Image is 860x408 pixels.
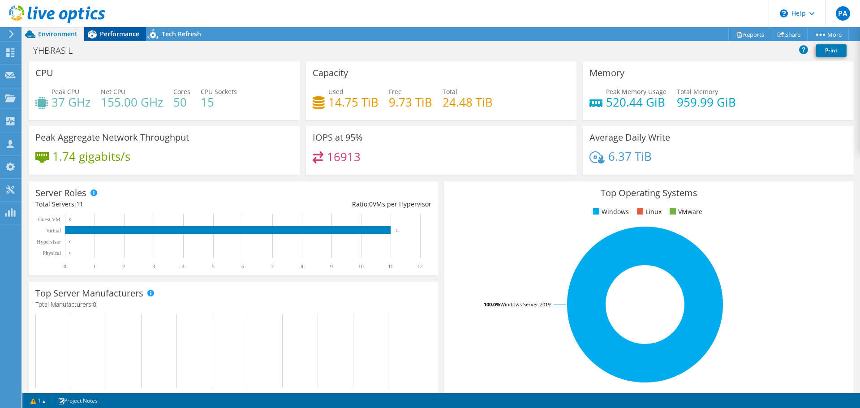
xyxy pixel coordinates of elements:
[807,27,849,41] a: More
[152,263,155,270] text: 3
[201,97,237,107] h4: 15
[327,152,361,162] h4: 16913
[69,251,72,255] text: 0
[328,97,378,107] h4: 14.75 TiB
[38,30,77,38] span: Environment
[451,188,847,198] h3: Top Operating Systems
[728,27,771,41] a: Reports
[69,217,72,222] text: 0
[606,87,666,96] span: Peak Memory Usage
[69,240,72,244] text: 0
[173,87,190,96] span: Cores
[677,87,718,96] span: Total Memory
[76,200,83,208] span: 11
[162,30,201,38] span: Tech Refresh
[35,300,431,309] h4: Total Manufacturers:
[24,395,52,406] a: 1
[38,216,60,223] text: Guest VM
[330,263,333,270] text: 9
[500,301,550,308] tspan: Windows Server 2019
[389,87,402,96] span: Free
[35,188,86,198] h3: Server Roles
[771,27,808,41] a: Share
[816,44,847,57] a: Print
[201,87,237,96] span: CPU Sockets
[212,263,215,270] text: 5
[443,97,493,107] h4: 24.48 TiB
[182,263,185,270] text: 4
[93,263,96,270] text: 1
[101,87,125,96] span: Net CPU
[173,97,190,107] h4: 50
[589,68,624,78] h3: Memory
[37,239,61,245] text: Hypervisor
[388,263,393,270] text: 11
[35,199,233,209] div: Total Servers:
[328,87,344,96] span: Used
[667,207,702,217] li: VMware
[395,228,399,233] text: 11
[271,263,274,270] text: 7
[35,68,53,78] h3: CPU
[443,87,457,96] span: Total
[606,97,666,107] h4: 520.44 GiB
[301,263,303,270] text: 8
[101,97,163,107] h4: 155.00 GHz
[123,263,125,270] text: 2
[52,395,104,406] a: Project Notes
[608,151,652,161] h4: 6.37 TiB
[64,263,66,270] text: 0
[100,30,139,38] span: Performance
[484,301,500,308] tspan: 100.0%
[43,250,61,256] text: Physical
[677,97,736,107] h4: 959.99 GiB
[93,300,96,309] span: 0
[780,9,788,17] svg: \n
[233,199,431,209] div: Ratio: VMs per Hypervisor
[241,263,244,270] text: 6
[591,207,629,217] li: Windows
[836,6,850,21] span: PA
[369,200,373,208] span: 0
[46,228,61,234] text: Virtual
[389,97,432,107] h4: 9.73 TiB
[313,68,348,78] h3: Capacity
[589,133,670,142] h3: Average Daily Write
[52,151,130,161] h4: 1.74 gigabits/s
[635,207,662,217] li: Linux
[313,133,363,142] h3: IOPS at 95%
[52,87,79,96] span: Peak CPU
[29,46,86,56] h1: YHBRASIL
[358,263,364,270] text: 10
[35,133,189,142] h3: Peak Aggregate Network Throughput
[35,288,143,298] h3: Top Server Manufacturers
[417,263,423,270] text: 12
[52,97,90,107] h4: 37 GHz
